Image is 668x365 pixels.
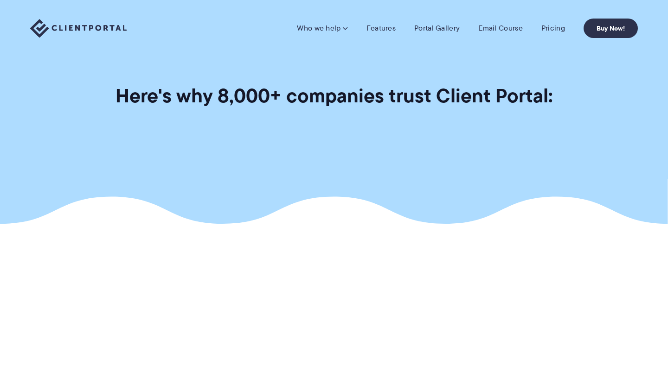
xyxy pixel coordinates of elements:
a: Pricing [541,24,565,33]
a: Who we help [297,24,347,33]
a: Portal Gallery [414,24,460,33]
a: Buy Now! [584,19,638,38]
a: Email Course [478,24,523,33]
a: Features [366,24,396,33]
h1: Here's why 8,000+ companies trust Client Portal: [116,83,553,108]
